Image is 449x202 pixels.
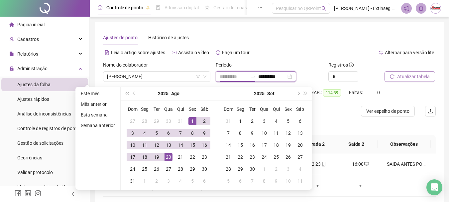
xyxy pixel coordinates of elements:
[246,175,258,187] td: 2025-10-07
[431,3,441,13] img: 88386
[272,165,280,173] div: 2
[328,61,354,69] span: Registros
[9,37,14,42] span: user-add
[129,153,137,161] div: 17
[294,163,306,175] td: 2025-10-04
[70,192,75,196] span: left
[270,175,282,187] td: 2025-10-09
[282,127,294,139] td: 2025-09-12
[344,160,376,168] div: 16:00
[188,117,196,125] div: 1
[174,127,186,139] td: 2025-08-07
[78,121,118,129] li: Semana anterior
[321,162,326,166] span: mobile
[186,163,198,175] td: 2025-08-29
[246,139,258,151] td: 2025-09-16
[284,117,292,125] div: 5
[246,151,258,163] td: 2025-09-23
[294,175,306,187] td: 2025-10-11
[222,103,234,115] th: Dom
[236,177,244,185] div: 6
[139,139,151,151] td: 2025-08-11
[236,129,244,137] div: 8
[172,50,176,55] span: youtube
[131,87,138,100] button: prev-year
[171,87,179,100] button: month panel
[153,165,161,173] div: 26
[282,139,294,151] td: 2025-09-19
[200,153,208,161] div: 23
[270,127,282,139] td: 2025-09-11
[200,129,208,137] div: 9
[186,151,198,163] td: 2025-08-22
[200,117,208,125] div: 2
[151,139,163,151] td: 2025-08-12
[294,139,306,151] td: 2025-09-20
[17,22,45,27] span: Página inicial
[284,153,292,161] div: 26
[174,103,186,115] th: Qui
[282,151,294,163] td: 2025-09-26
[270,151,282,163] td: 2025-09-25
[198,103,210,115] th: Sáb
[127,139,139,151] td: 2025-08-10
[176,177,184,185] div: 4
[234,139,246,151] td: 2025-09-15
[15,190,21,197] span: facebook
[151,115,163,127] td: 2025-07-29
[17,51,38,57] span: Relatórios
[258,139,270,151] td: 2025-09-17
[17,97,49,102] span: Ajustes rápidos
[385,71,435,82] button: Atualizar tabela
[302,87,309,100] button: super-next-year
[258,151,270,163] td: 2025-09-24
[186,139,198,151] td: 2025-08-15
[284,141,292,149] div: 19
[282,175,294,187] td: 2025-10-10
[196,75,200,79] span: filter
[17,66,48,71] span: Administração
[98,5,102,10] span: clock-circle
[302,182,334,189] div: +
[188,129,196,137] div: 8
[426,179,442,195] div: Open Intercom Messenger
[186,127,198,139] td: 2025-08-08
[17,155,42,160] span: Ocorrências
[236,153,244,161] div: 22
[270,115,282,127] td: 2025-09-04
[250,74,256,79] span: swap-right
[234,175,246,187] td: 2025-10-06
[234,115,246,127] td: 2025-09-01
[224,177,232,185] div: 5
[205,5,209,10] span: sun
[165,117,172,125] div: 30
[163,151,174,163] td: 2025-08-20
[254,87,265,100] button: year panel
[248,141,256,149] div: 16
[17,111,71,116] span: Análise de inconsistências
[141,117,149,125] div: 28
[387,182,426,189] div: -
[17,170,53,175] span: Validar protocolo
[222,127,234,139] td: 2025-09-07
[248,165,256,173] div: 30
[364,162,369,166] span: desktop
[129,117,137,125] div: 27
[236,117,244,125] div: 1
[216,61,236,69] label: Período
[9,52,14,56] span: file
[139,151,151,163] td: 2025-08-18
[176,141,184,149] div: 14
[282,103,294,115] th: Sex
[258,115,270,127] td: 2025-09-03
[282,163,294,175] td: 2025-10-03
[139,175,151,187] td: 2025-09-01
[165,129,172,137] div: 6
[296,165,304,173] div: 4
[284,177,292,185] div: 10
[200,165,208,173] div: 30
[222,50,250,55] span: Faça um tour
[139,103,151,115] th: Seg
[153,153,161,161] div: 19
[123,87,131,100] button: super-prev-year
